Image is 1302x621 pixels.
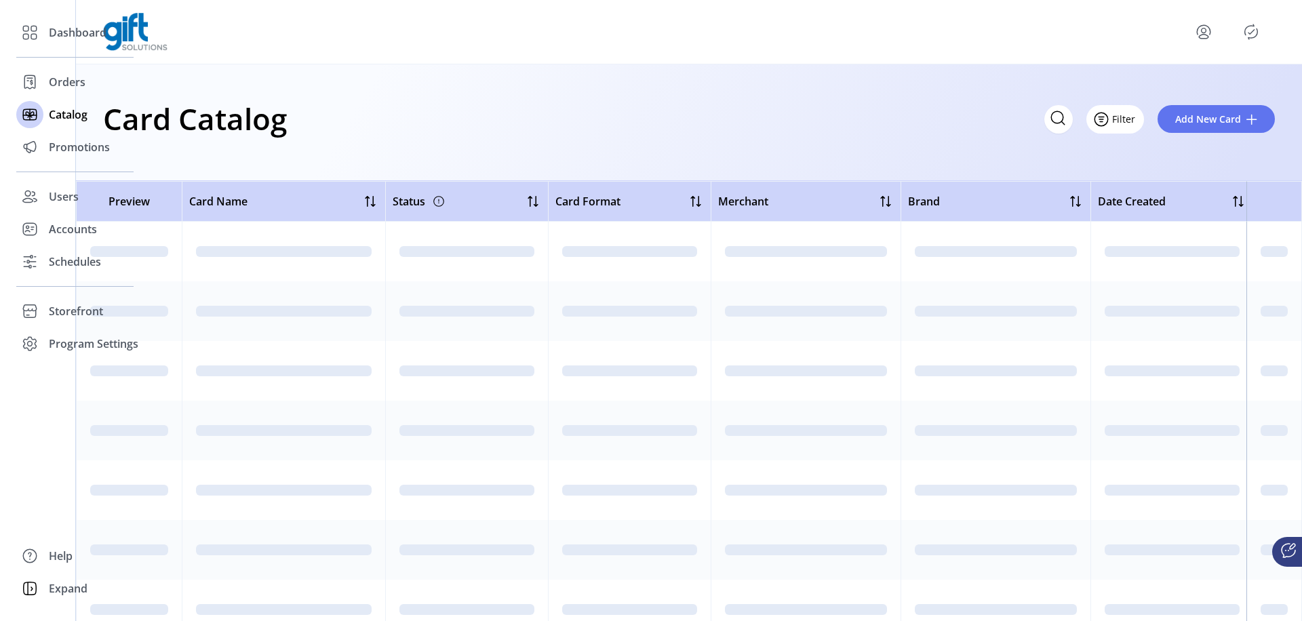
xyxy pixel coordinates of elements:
span: Program Settings [49,336,138,352]
img: logo [103,13,167,51]
span: Storefront [49,303,103,319]
span: Expand [49,580,87,597]
button: Publisher Panel [1240,21,1262,43]
span: Card Name [189,193,248,209]
span: Help [49,548,73,564]
input: Search [1044,105,1073,134]
h1: Card Catalog [103,95,287,142]
span: Accounts [49,221,97,237]
span: Orders [49,74,85,90]
div: Status [393,191,447,212]
span: Promotions [49,139,110,155]
button: Filter Button [1086,105,1144,134]
span: Users [49,188,79,205]
span: Schedules [49,254,101,270]
span: Add New Card [1175,112,1241,126]
span: Dashboard [49,24,106,41]
button: menu [1193,21,1215,43]
span: Merchant [718,193,768,209]
span: Filter [1112,112,1135,126]
span: Catalog [49,106,87,123]
span: Card Format [555,193,620,209]
span: Brand [908,193,940,209]
button: Add New Card [1158,105,1275,133]
span: Date Created [1098,193,1166,209]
